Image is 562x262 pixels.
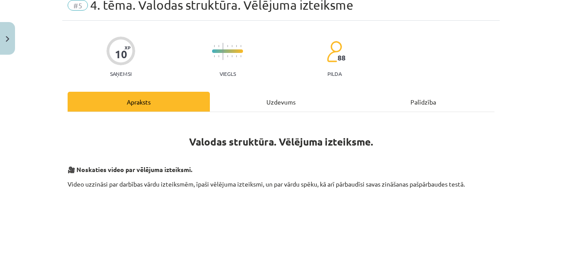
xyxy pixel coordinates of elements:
span: 88 [338,54,346,62]
img: icon-short-line-57e1e144782c952c97e751825c79c345078a6d821885a25fce030b3d8c18986b.svg [218,45,219,47]
img: icon-short-line-57e1e144782c952c97e751825c79c345078a6d821885a25fce030b3d8c18986b.svg [236,55,237,57]
strong: Valodas struktūra. Vēlējuma izteiksme. [189,135,373,148]
p: Saņemsi [106,71,135,77]
img: icon-short-line-57e1e144782c952c97e751825c79c345078a6d821885a25fce030b3d8c18986b.svg [236,45,237,47]
span: XP [125,45,130,50]
div: Uzdevums [210,92,352,112]
img: icon-short-line-57e1e144782c952c97e751825c79c345078a6d821885a25fce030b3d8c18986b.svg [232,55,232,57]
p: Viegls [220,71,236,77]
div: Apraksts [68,92,210,112]
img: icon-short-line-57e1e144782c952c97e751825c79c345078a6d821885a25fce030b3d8c18986b.svg [232,45,232,47]
img: icon-long-line-d9ea69661e0d244f92f715978eff75569469978d946b2353a9bb055b3ed8787d.svg [223,43,224,60]
img: icon-short-line-57e1e144782c952c97e751825c79c345078a6d821885a25fce030b3d8c18986b.svg [227,45,228,47]
strong: 🎥 Noskaties video par vēlējuma izteiksmi. [68,165,192,173]
img: icon-short-line-57e1e144782c952c97e751825c79c345078a6d821885a25fce030b3d8c18986b.svg [214,55,215,57]
img: icon-short-line-57e1e144782c952c97e751825c79c345078a6d821885a25fce030b3d8c18986b.svg [240,45,241,47]
div: Palīdzība [352,92,494,112]
img: icon-short-line-57e1e144782c952c97e751825c79c345078a6d821885a25fce030b3d8c18986b.svg [227,55,228,57]
img: icon-close-lesson-0947bae3869378f0d4975bcd49f059093ad1ed9edebbc8119c70593378902aed.svg [6,36,9,42]
div: 10 [115,48,127,60]
img: icon-short-line-57e1e144782c952c97e751825c79c345078a6d821885a25fce030b3d8c18986b.svg [218,55,219,57]
p: Video uzzināsi par darbības vārdu izteiksmēm, īpaši vēlējuma izteiksmi, un par vārdu spēku, kā ar... [68,180,494,189]
img: icon-short-line-57e1e144782c952c97e751825c79c345078a6d821885a25fce030b3d8c18986b.svg [214,45,215,47]
p: pilda [327,71,342,77]
img: students-c634bb4e5e11cddfef0936a35e636f08e4e9abd3cc4e673bd6f9a4125e45ecb1.svg [327,41,342,63]
img: icon-short-line-57e1e144782c952c97e751825c79c345078a6d821885a25fce030b3d8c18986b.svg [240,55,241,57]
